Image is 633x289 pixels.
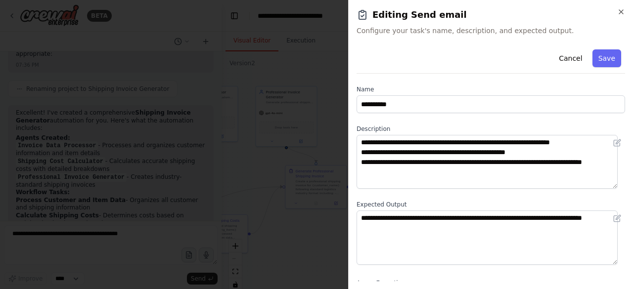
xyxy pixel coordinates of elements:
[357,85,625,93] label: Name
[357,8,625,22] h2: Editing Send email
[592,49,621,67] button: Save
[611,212,623,224] button: Open in editor
[553,49,588,67] button: Cancel
[357,201,625,208] label: Expected Output
[357,125,625,133] label: Description
[357,26,625,36] span: Configure your task's name, description, and expected output.
[611,137,623,149] button: Open in editor
[357,280,405,287] span: Async Execution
